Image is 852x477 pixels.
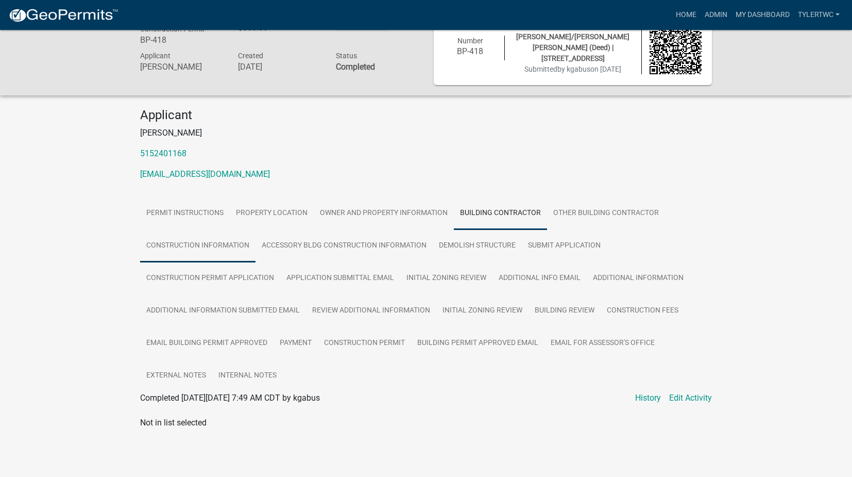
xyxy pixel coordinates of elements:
a: Admin [701,5,731,25]
span: Status [336,52,357,60]
a: Application Submittal Email [280,262,400,295]
h6: BP-418 [444,46,497,56]
a: Building Review [529,294,601,327]
a: Construction Fees [601,294,685,327]
a: Additional Information Submitted Email [140,294,306,327]
a: Demolish Structure [433,229,522,262]
span: Number [457,37,483,45]
a: Construction Permit [318,327,411,360]
a: My Dashboard [731,5,794,25]
h4: Applicant [140,108,712,123]
a: Building Permit Approved Email [411,327,544,360]
span: Created [238,52,263,60]
a: External Notes [140,359,212,392]
a: Initial Zoning Review [400,262,492,295]
h6: [PERSON_NAME] [140,62,223,72]
span: Applicant [140,52,171,60]
a: Accessory Bldg Construction Information [255,229,433,262]
a: Email for Assessor's Office [544,327,661,360]
img: QR code [650,22,702,74]
a: History [635,392,661,404]
h6: BP-418 [140,35,223,45]
strong: Completed [336,62,375,72]
a: Other Building Contractor [547,197,665,230]
span: Submitted on [DATE] [524,65,621,73]
span: Completed [DATE][DATE] 7:49 AM CDT by kgabus [140,393,320,403]
a: Owner and Property Information [314,197,454,230]
span: by kgabus [557,65,590,73]
a: Initial Zoning Review [436,294,529,327]
p: [PERSON_NAME] [140,127,712,139]
a: TylerTWC [794,5,844,25]
a: Additional Information [587,262,690,295]
a: Construction Information [140,229,255,262]
a: Payment [274,327,318,360]
a: Internal Notes [212,359,283,392]
a: Construction Permit Application [140,262,280,295]
a: Additional Info Email [492,262,587,295]
a: 5152401168 [140,149,186,158]
a: Property Location [230,197,314,230]
a: Email Building Permit Approved [140,327,274,360]
a: [EMAIL_ADDRESS][DOMAIN_NAME] [140,169,270,179]
a: Home [672,5,701,25]
a: Building Contractor [454,197,547,230]
a: Submit Application [522,229,607,262]
h6: [DATE] [238,62,320,72]
a: Review Additional Information [306,294,436,327]
a: Permit Instructions [140,197,230,230]
div: Not in list selected [140,417,712,429]
a: Edit Activity [669,392,712,404]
